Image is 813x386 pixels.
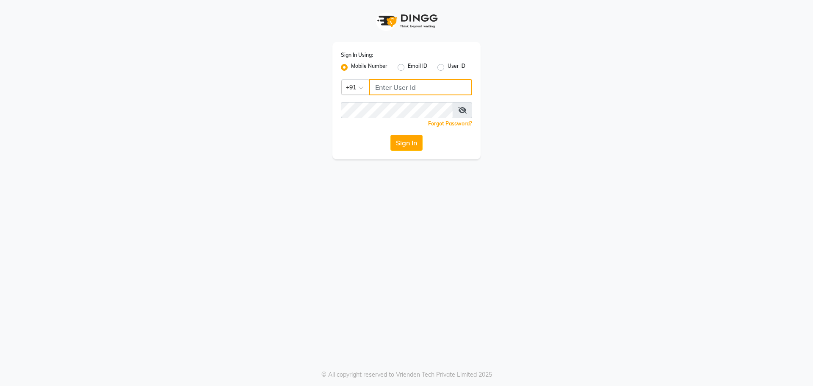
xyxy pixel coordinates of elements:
img: logo1.svg [373,8,440,33]
a: Forgot Password? [428,120,472,127]
label: User ID [448,62,465,72]
label: Email ID [408,62,427,72]
input: Username [369,79,472,95]
input: Username [341,102,453,118]
label: Sign In Using: [341,51,373,59]
label: Mobile Number [351,62,387,72]
button: Sign In [390,135,423,151]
